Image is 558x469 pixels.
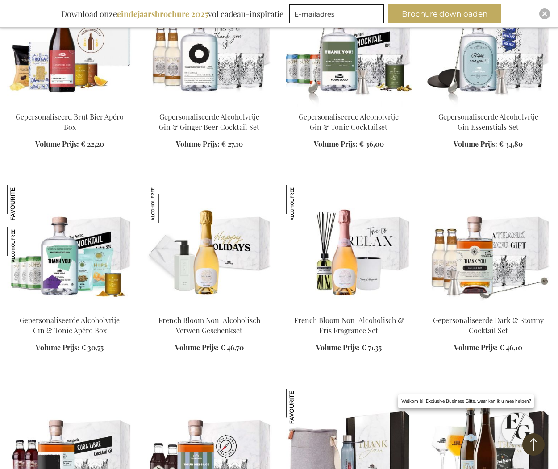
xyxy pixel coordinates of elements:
[454,343,498,352] span: Volume Prijs:
[314,139,384,149] a: Volume Prijs: € 36,00
[159,112,259,132] a: Gepersonaliseerde Alcoholvrije Gin & Ginger Beer Cocktail Set
[359,139,384,149] span: € 36,00
[542,11,547,17] img: Close
[286,389,324,426] img: Travel & Picknick Essentials
[454,343,522,353] a: Volume Prijs: € 46,10
[426,304,551,312] a: Personalised Dark & Stormy Cocktail Set
[289,4,384,23] input: E-mailadres
[7,185,133,310] img: Personalised Non-Alcholic Gin & Tonic Apéro Box
[7,227,45,265] img: Gepersonaliseerde Alcoholvrije Gin & Tonic Apéro Box
[500,343,522,352] span: € 46,10
[426,185,551,310] img: Personalised Dark & Stormy Cocktail Set
[433,315,544,335] a: Gepersonaliseerde Dark & Stormy Cocktail Set
[388,4,501,23] button: Brochure downloaden
[7,185,45,223] img: Gepersonaliseerde Alcoholvrije Gin & Tonic Apéro Box
[286,185,324,223] img: French Bloom Non-Alcoholisch & Fris Fragrance Set
[147,185,184,223] img: French Bloom Non-Alcoholisch Verwen Geschenkset
[294,315,404,335] a: French Bloom Non-Alcoholisch & Fris Fragrance Set
[147,100,272,109] a: Personalised Non-alcoholc Gin & Ginger Beer Set Gepersonaliseerde Alcoholvrije Gin & Ginger Beer ...
[499,139,523,149] span: € 34,80
[454,139,523,149] a: Volume Prijs: € 34,80
[454,139,497,149] span: Volume Prijs:
[316,343,382,353] a: Volume Prijs: € 71,35
[20,315,120,335] a: Gepersonaliseerde Alcoholvrije Gin & Tonic Apéro Box
[81,343,104,352] span: € 30,75
[175,343,244,353] a: Volume Prijs: € 46,70
[289,4,387,26] form: marketing offers and promotions
[314,139,358,149] span: Volume Prijs:
[147,304,272,312] a: French Bloom Non-Alcholic Indulge Gift Set French Bloom Non-Alcoholisch Verwen Geschenkset
[175,343,219,352] span: Volume Prijs:
[7,304,133,312] a: Personalised Non-Alcholic Gin & Tonic Apéro Box Gepersonaliseerde Alcoholvrije Gin & Tonic Apéro ...
[286,100,412,109] a: Personalised Non-Alcoholic Gin Gepersonaliseerde Alcoholvrije Gin & Tonic Cocktailset
[299,112,399,132] a: Gepersonaliseerde Alcoholvrije Gin & Tonic Cocktailset
[286,304,412,312] a: French Bloom Non-Alcoholisch & Fris Fragrance Set French Bloom Non-Alcoholisch & Fris Fragrance Set
[362,343,382,352] span: € 71,35
[117,8,208,19] b: eindejaarsbrochure 2025
[286,185,412,310] img: French Bloom Non-Alcoholisch & Fris Fragrance Set
[147,185,272,310] img: French Bloom Non-Alcholic Indulge Gift Set
[36,343,104,353] a: Volume Prijs: € 30,75
[539,8,550,19] div: Close
[176,139,243,149] a: Volume Prijs: € 27,10
[316,343,360,352] span: Volume Prijs:
[221,139,243,149] span: € 27,10
[176,139,220,149] span: Volume Prijs:
[221,343,244,352] span: € 46,70
[36,343,79,352] span: Volume Prijs:
[438,112,538,132] a: Gepersonaliseerde Alcoholvrije Gin Essenstials Set
[426,100,551,109] a: Personalised Non-Alcholic Gin Essenstials Set Gepersonaliseerde Alcoholvrije Gin Essenstials Set
[57,4,287,23] div: Download onze vol cadeau-inspiratie
[158,315,260,335] a: French Bloom Non-Alcoholisch Verwen Geschenkset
